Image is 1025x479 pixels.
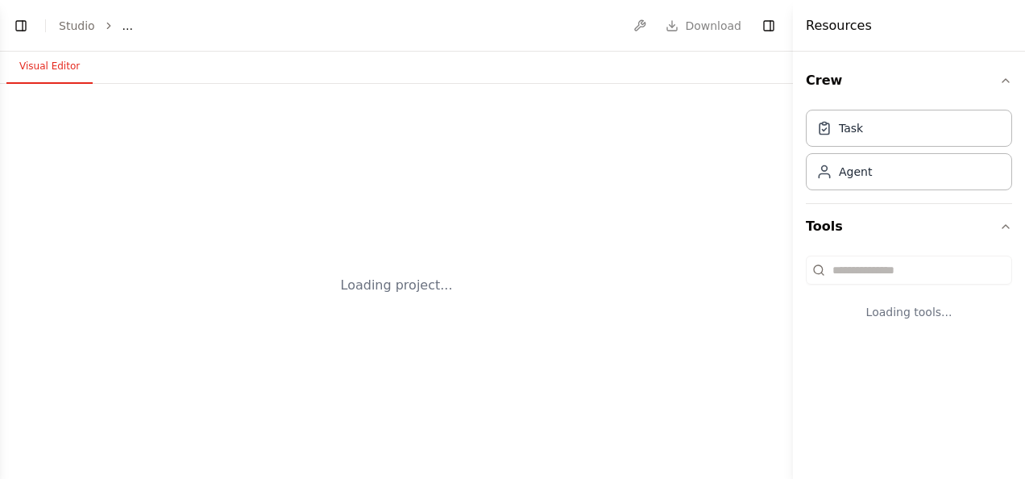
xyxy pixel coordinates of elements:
[806,58,1012,103] button: Crew
[122,18,133,34] span: ...
[6,50,93,84] button: Visual Editor
[839,164,872,180] div: Agent
[10,15,32,37] button: Show left sidebar
[341,276,453,295] div: Loading project...
[757,15,780,37] button: Hide right sidebar
[806,16,872,35] h4: Resources
[806,249,1012,346] div: Tools
[806,103,1012,203] div: Crew
[806,204,1012,249] button: Tools
[839,120,863,136] div: Task
[59,18,133,34] nav: breadcrumb
[806,291,1012,333] div: Loading tools...
[59,19,95,32] a: Studio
